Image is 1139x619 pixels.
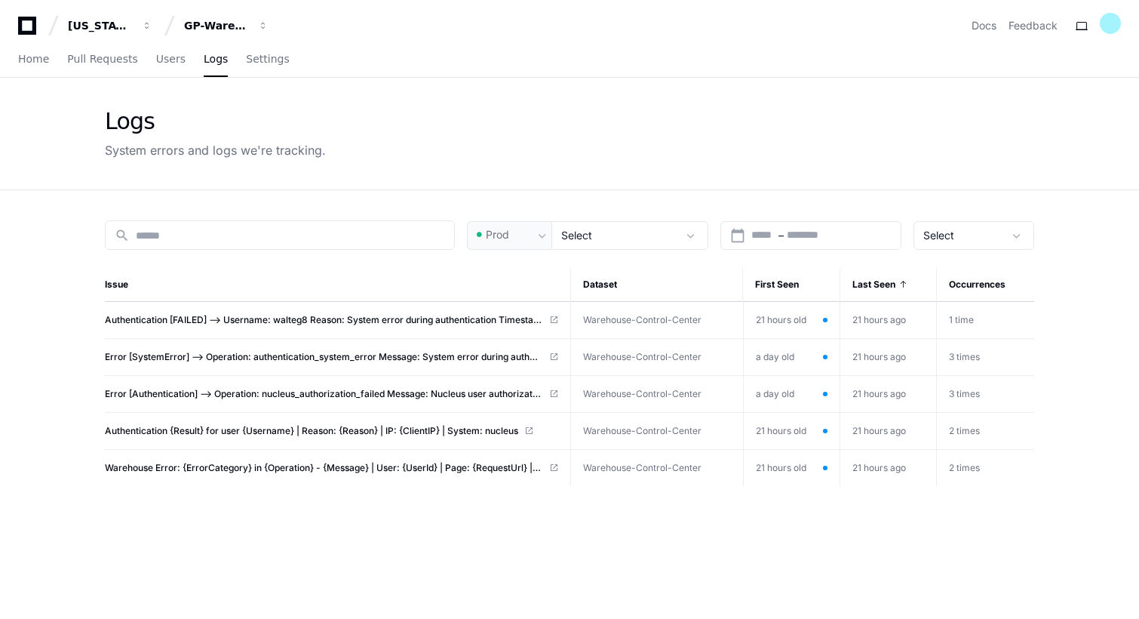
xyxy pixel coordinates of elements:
[852,279,895,291] span: Last Seen
[840,376,937,413] td: 21 hours ago
[18,54,49,63] span: Home
[204,54,228,63] span: Logs
[105,351,543,363] span: Error [SystemError] --> Operation: authentication_system_error Message: System error during authe...
[115,228,130,243] mat-icon: search
[570,376,742,413] td: Warehouse-Control-Center
[246,54,289,63] span: Settings
[743,450,840,486] td: 21 hours old
[743,339,840,375] td: a day old
[105,425,518,437] span: Authentication {Result} for user {Username} | Reason: {Reason} | IP: {ClientIP} | System: nucleus
[730,228,745,243] button: Open calendar
[570,339,742,376] td: Warehouse-Control-Center
[62,12,158,39] button: [US_STATE] Pacific
[1009,18,1058,33] button: Feedback
[923,229,954,242] span: Select
[156,42,186,77] a: Users
[178,12,275,39] button: GP-WarehouseControlCenterWCC)
[570,413,742,450] td: Warehouse-Control-Center
[105,351,558,363] a: Error [SystemError] --> Operation: authentication_system_error Message: System error during authe...
[972,18,996,33] a: Docs
[936,268,1034,302] th: Occurrences
[105,388,543,400] span: Error [Authentication] --> Operation: nucleus_authorization_failed Message: Nucleus user authoriz...
[67,42,137,77] a: Pull Requests
[840,450,937,487] td: 21 hours ago
[840,302,937,339] td: 21 hours ago
[730,228,745,243] mat-icon: calendar_today
[570,302,742,339] td: Warehouse-Control-Center
[743,376,840,412] td: a day old
[949,425,980,436] span: 2 times
[105,314,543,326] span: Authentication [FAILED] --> Username: walteg8 Reason: System error during authentication Timestam...
[743,302,840,338] td: 21 hours old
[105,462,558,474] a: Warehouse Error: {ErrorCategory} in {Operation} - {Message} | User: {UserId} | Page: {RequestUrl}...
[949,462,980,473] span: 2 times
[204,42,228,77] a: Logs
[246,42,289,77] a: Settings
[570,268,742,302] th: Dataset
[105,268,570,302] th: Issue
[949,388,980,399] span: 3 times
[105,314,558,326] a: Authentication [FAILED] --> Username: walteg8 Reason: System error during authentication Timestam...
[18,42,49,77] a: Home
[840,339,937,376] td: 21 hours ago
[105,388,558,400] a: Error [Authentication] --> Operation: nucleus_authorization_failed Message: Nucleus user authoriz...
[949,314,974,325] span: 1 time
[755,279,799,291] span: First Seen
[561,229,592,242] span: Select
[840,413,937,450] td: 21 hours ago
[184,18,249,33] div: GP-WarehouseControlCenterWCC)
[68,18,133,33] div: [US_STATE] Pacific
[949,351,980,362] span: 3 times
[105,462,543,474] span: Warehouse Error: {ErrorCategory} in {Operation} - {Message} | User: {UserId} | Page: {RequestUrl}...
[105,141,326,159] div: System errors and logs we're tracking.
[105,425,558,437] a: Authentication {Result} for user {Username} | Reason: {Reason} | IP: {ClientIP} | System: nucleus
[743,413,840,449] td: 21 hours old
[570,450,742,487] td: Warehouse-Control-Center
[67,54,137,63] span: Pull Requests
[105,108,326,135] div: Logs
[486,227,509,242] span: Prod
[778,228,784,243] span: –
[156,54,186,63] span: Users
